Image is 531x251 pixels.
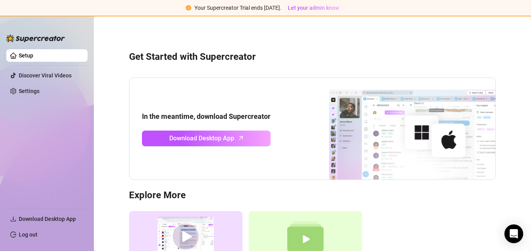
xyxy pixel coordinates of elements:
[6,34,65,42] img: logo-BBDzfeDw.svg
[300,78,495,179] img: download app
[19,88,39,94] a: Settings
[169,133,234,143] span: Download Desktop App
[142,112,271,120] strong: In the meantime, download Supercreator
[19,72,72,79] a: Discover Viral Videos
[19,216,76,222] span: Download Desktop App
[129,189,496,202] h3: Explore More
[129,51,496,63] h3: Get Started with Supercreator
[504,224,523,243] div: Open Intercom Messenger
[288,5,339,11] span: Let your admin know
[186,5,191,11] span: exclamation-circle
[142,131,271,146] a: Download Desktop Apparrow-up
[19,52,33,59] a: Setup
[10,216,16,222] span: download
[194,5,282,11] span: Your Supercreator Trial ends [DATE].
[237,133,246,142] span: arrow-up
[285,3,342,13] button: Let your admin know
[19,231,38,238] a: Log out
